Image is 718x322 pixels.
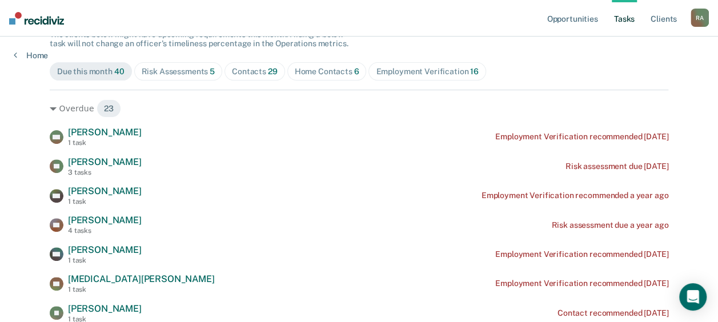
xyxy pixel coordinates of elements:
[354,67,359,76] span: 6
[470,67,479,76] span: 16
[68,198,142,206] div: 1 task
[551,220,668,230] div: Risk assessment due a year ago
[68,244,142,255] span: [PERSON_NAME]
[68,168,142,176] div: 3 tasks
[691,9,709,27] button: RA
[268,67,278,76] span: 29
[114,67,125,76] span: 40
[495,249,668,259] div: Employment Verification recommended [DATE]
[691,9,709,27] div: R A
[9,12,64,25] img: Recidiviz
[482,191,669,200] div: Employment Verification recommended a year ago
[210,67,215,76] span: 5
[232,67,278,77] div: Contacts
[495,132,668,142] div: Employment Verification recommended [DATE]
[68,303,142,314] span: [PERSON_NAME]
[14,50,48,61] a: Home
[50,30,348,49] span: The clients below might have upcoming requirements this month. Hiding a below task will not chang...
[557,308,668,318] div: Contact recommended [DATE]
[57,67,125,77] div: Due this month
[68,285,215,293] div: 1 task
[376,67,478,77] div: Employment Verification
[68,186,142,196] span: [PERSON_NAME]
[68,215,142,226] span: [PERSON_NAME]
[68,227,142,235] div: 4 tasks
[565,162,668,171] div: Risk assessment due [DATE]
[68,256,142,264] div: 1 task
[295,67,359,77] div: Home Contacts
[50,99,668,118] div: Overdue 23
[142,67,215,77] div: Risk Assessments
[68,273,215,284] span: [MEDICAL_DATA][PERSON_NAME]
[679,283,707,311] div: Open Intercom Messenger
[495,279,668,288] div: Employment Verification recommended [DATE]
[68,127,142,138] span: [PERSON_NAME]
[68,139,142,147] div: 1 task
[68,156,142,167] span: [PERSON_NAME]
[97,99,121,118] span: 23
